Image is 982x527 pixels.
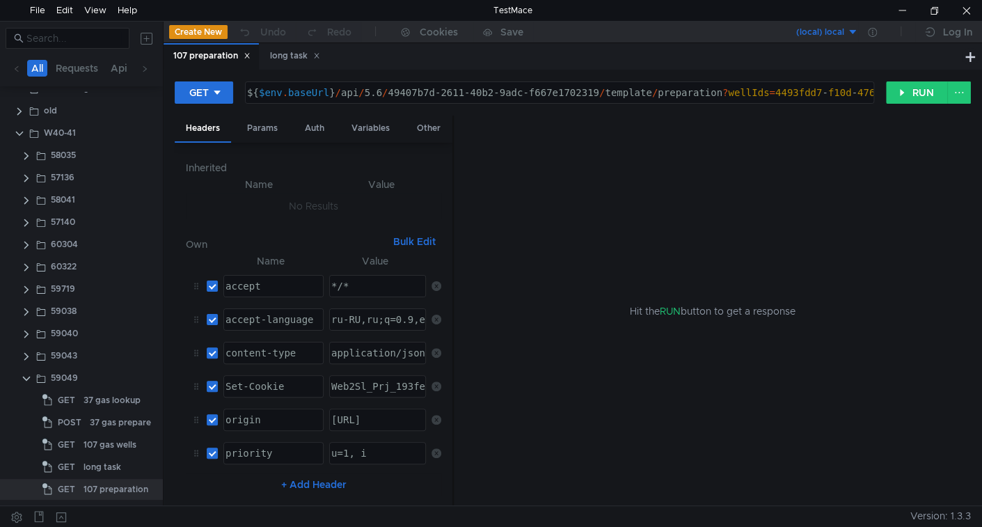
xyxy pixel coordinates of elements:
[51,167,74,188] div: 57136
[175,116,231,143] div: Headers
[175,81,233,104] button: GET
[886,81,948,104] button: RUN
[189,85,209,100] div: GET
[51,368,78,388] div: 59049
[296,22,361,42] button: Redo
[90,412,151,433] div: 37 gas prepare
[169,25,228,39] button: Create New
[27,60,47,77] button: All
[58,412,81,433] span: POST
[52,60,102,77] button: Requests
[228,22,296,42] button: Undo
[500,27,523,37] div: Save
[327,24,351,40] div: Redo
[51,278,75,299] div: 59719
[294,116,335,141] div: Auth
[58,479,75,500] span: GET
[289,200,338,212] nz-embed-empty: No Results
[186,159,441,176] h6: Inherited
[51,234,78,255] div: 60304
[26,31,121,46] input: Search...
[943,24,972,40] div: Log In
[51,301,77,322] div: 59038
[910,506,971,526] span: Version: 1.3.3
[51,145,76,166] div: 58035
[58,390,75,411] span: GET
[796,26,844,39] div: (local) local
[236,116,289,141] div: Params
[84,457,121,478] div: long task
[276,476,352,493] button: + Add Header
[761,21,858,43] button: (local) local
[173,49,251,63] div: 107 preparation
[51,256,77,277] div: 60322
[58,434,75,455] span: GET
[51,189,75,210] div: 58041
[406,116,452,141] div: Other
[629,304,795,319] span: Hit the button to get a response
[84,479,148,500] div: 107 preparation
[58,457,75,478] span: GET
[197,176,322,193] th: Name
[260,24,286,40] div: Undo
[270,49,320,63] div: long task
[659,305,680,317] span: RUN
[51,323,78,344] div: 59040
[44,123,76,143] div: W40-41
[106,60,132,77] button: Api
[84,434,136,455] div: 107 gas wells
[51,345,77,366] div: 59043
[324,253,426,269] th: Value
[218,253,324,269] th: Name
[340,116,401,141] div: Variables
[186,236,388,253] h6: Own
[44,100,57,121] div: old
[51,212,75,233] div: 57140
[420,24,458,40] div: Cookies
[388,233,441,250] button: Bulk Edit
[322,176,441,193] th: Value
[84,390,141,411] div: 37 gas lookup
